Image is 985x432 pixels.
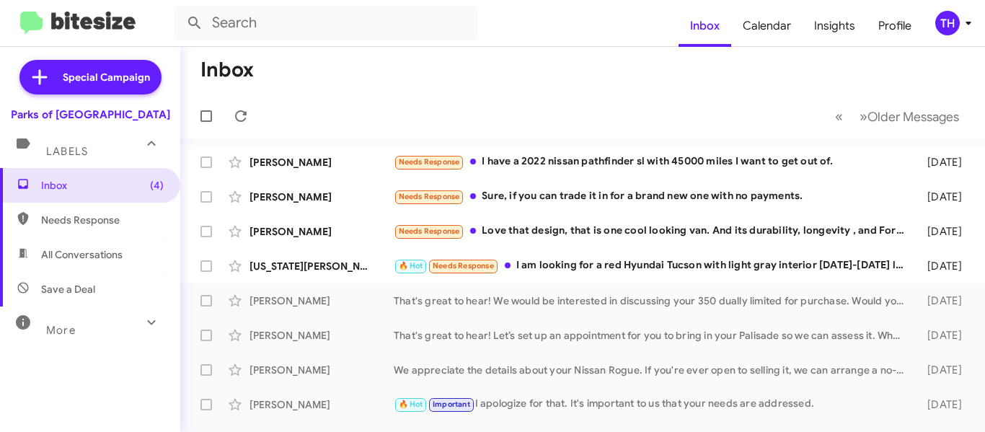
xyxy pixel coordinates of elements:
[860,107,867,125] span: »
[399,400,423,409] span: 🔥 Hot
[46,145,88,158] span: Labels
[923,11,969,35] button: TH
[399,226,460,236] span: Needs Response
[41,247,123,262] span: All Conversations
[912,363,973,377] div: [DATE]
[399,157,460,167] span: Needs Response
[41,213,164,227] span: Needs Response
[731,5,803,47] a: Calendar
[835,107,843,125] span: «
[399,192,460,201] span: Needs Response
[249,155,394,169] div: [PERSON_NAME]
[394,294,912,308] div: That's great to hear! We would be interested in discussing your 350 dually limited for purchase. ...
[394,396,912,413] div: I apologize for that. It's important to us that your needs are addressed.
[399,261,423,270] span: 🔥 Hot
[249,328,394,343] div: [PERSON_NAME]
[912,294,973,308] div: [DATE]
[46,324,76,337] span: More
[150,178,164,193] span: (4)
[249,294,394,308] div: [PERSON_NAME]
[912,397,973,412] div: [DATE]
[175,6,477,40] input: Search
[394,188,912,205] div: Sure, if you can trade it in for a brand new one with no payments.
[394,223,912,239] div: Love that design, that is one cool looking van. And its durability, longevity , and Ford always d...
[912,328,973,343] div: [DATE]
[19,60,162,94] a: Special Campaign
[826,102,852,131] button: Previous
[200,58,254,81] h1: Inbox
[433,261,494,270] span: Needs Response
[851,102,968,131] button: Next
[935,11,960,35] div: TH
[679,5,731,47] a: Inbox
[41,178,164,193] span: Inbox
[394,328,912,343] div: That's great to hear! Let’s set up an appointment for you to bring in your Palisade so we can ass...
[11,107,170,122] div: Parks of [GEOGRAPHIC_DATA]
[249,363,394,377] div: [PERSON_NAME]
[912,155,973,169] div: [DATE]
[249,190,394,204] div: [PERSON_NAME]
[433,400,470,409] span: Important
[867,5,923,47] a: Profile
[827,102,968,131] nav: Page navigation example
[912,190,973,204] div: [DATE]
[63,70,150,84] span: Special Campaign
[394,363,912,377] div: We appreciate the details about your Nissan Rogue. If you're ever open to selling it, we can arra...
[249,397,394,412] div: [PERSON_NAME]
[41,282,95,296] span: Save a Deal
[867,109,959,125] span: Older Messages
[912,224,973,239] div: [DATE]
[803,5,867,47] a: Insights
[394,154,912,170] div: I have a 2022 nissan pathfinder sl with 45000 miles I want to get out of.
[249,224,394,239] div: [PERSON_NAME]
[394,257,912,274] div: I am looking for a red Hyundai Tucson with light gray interior [DATE]-[DATE] low miles with moon ...
[249,259,394,273] div: [US_STATE][PERSON_NAME]
[912,259,973,273] div: [DATE]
